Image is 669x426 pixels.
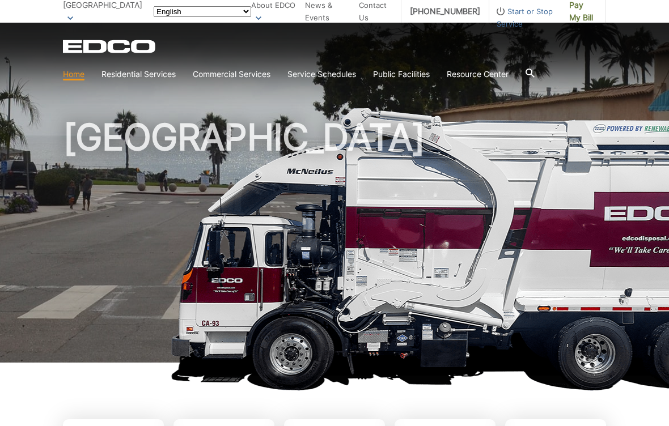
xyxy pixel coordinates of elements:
a: Home [63,68,84,80]
a: Resource Center [447,68,509,80]
a: Public Facilities [373,68,430,80]
a: Residential Services [101,68,176,80]
select: Select a language [154,6,251,17]
h1: [GEOGRAPHIC_DATA] [63,119,606,368]
a: EDCD logo. Return to the homepage. [63,40,157,53]
a: Service Schedules [287,68,356,80]
a: Commercial Services [193,68,270,80]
